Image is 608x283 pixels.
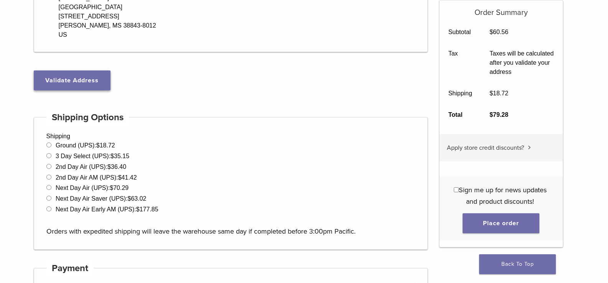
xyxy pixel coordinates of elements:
span: $ [489,111,493,118]
span: $ [110,185,113,191]
bdi: 18.72 [489,90,508,97]
bdi: 35.15 [110,153,129,159]
button: Validate Address [34,70,110,90]
th: Total [440,104,481,126]
bdi: 79.28 [489,111,508,118]
bdi: 60.56 [489,29,508,35]
bdi: 41.42 [118,174,137,181]
a: Back To Top [479,254,556,274]
p: Orders with expedited shipping will leave the warehouse same day if completed before 3:00pm Pacific. [46,214,415,237]
input: Sign me up for news updates and product discounts! [454,187,459,192]
bdi: 18.72 [96,142,115,149]
h4: Shipping Options [46,108,129,127]
bdi: 177.85 [136,206,158,213]
div: Shipping [34,117,428,250]
button: Place order [463,213,539,233]
label: Ground (UPS): [56,142,115,149]
label: Next Day Air Early AM (UPS): [56,206,158,213]
span: $ [489,90,493,97]
span: Sign me up for news updates and product discounts! [459,186,547,206]
span: $ [128,195,131,202]
bdi: 63.02 [128,195,147,202]
span: $ [96,142,100,149]
h4: Payment [46,259,94,278]
td: Taxes will be calculated after you validate your address [481,43,563,83]
img: caret.svg [528,146,531,149]
bdi: 70.29 [110,185,129,191]
span: $ [110,153,114,159]
th: Tax [440,43,481,83]
label: Next Day Air Saver (UPS): [56,195,147,202]
label: 3 Day Select (UPS): [56,153,129,159]
h5: Order Summary [440,0,563,17]
bdi: 36.40 [107,164,126,170]
label: 2nd Day Air AM (UPS): [56,174,137,181]
th: Shipping [440,83,481,104]
label: Next Day Air (UPS): [56,185,129,191]
span: Apply store credit discounts? [447,144,524,152]
span: $ [107,164,111,170]
span: $ [489,29,493,35]
th: Subtotal [440,21,481,43]
span: $ [118,174,122,181]
span: $ [136,206,140,213]
label: 2nd Day Air (UPS): [56,164,126,170]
